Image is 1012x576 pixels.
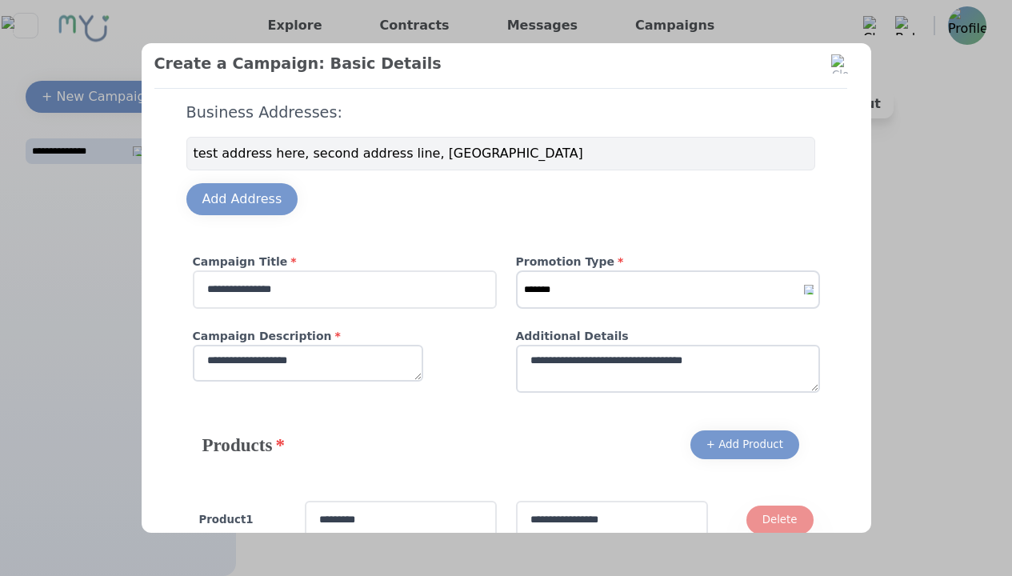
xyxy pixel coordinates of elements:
[154,53,847,75] h2: Create a Campaign: Basic Details
[193,328,497,345] h4: Campaign Description
[762,512,798,528] div: Delete
[186,137,815,170] div: test address here, second address line, [GEOGRAPHIC_DATA]
[186,102,815,124] h4: Business Addresses:
[186,183,298,215] button: Add Address
[202,432,285,458] h4: Products
[746,506,814,534] button: Delete
[831,54,850,74] img: Close
[706,437,783,453] div: + Add Product
[199,512,286,528] h4: Product 1
[202,190,282,209] div: Add Address
[193,254,497,270] h4: Campaign Title
[690,430,799,459] button: + Add Product
[516,254,820,270] h4: Promotion Type
[516,328,820,345] h4: Additional Details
